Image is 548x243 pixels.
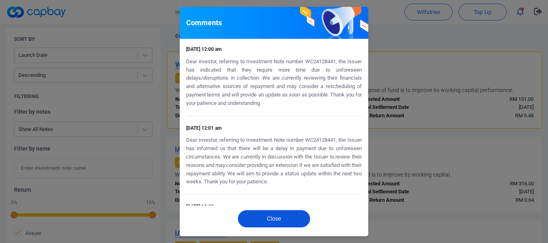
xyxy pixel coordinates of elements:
[186,58,362,108] p: Dear investor, referring to Investment Note number WC24128441, the Issuer has indicated that they...
[186,136,362,186] p: Dear Investor, referring to Investment Note number WC24128441, the Issuer has informed us that th...
[186,204,221,209] span: [DATE] 12:00 am
[238,210,310,227] button: Close
[186,18,222,28] h5: Comments
[186,46,221,52] span: [DATE] 12:00 am
[186,125,221,131] span: [DATE] 12:01 am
